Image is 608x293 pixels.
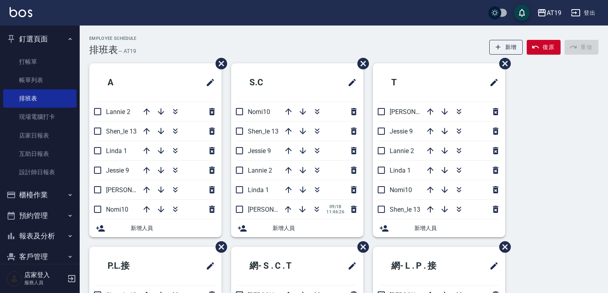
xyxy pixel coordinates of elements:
span: Nomi10 [390,186,412,194]
button: 登出 [568,6,598,20]
button: 復原 [527,40,561,55]
span: [PERSON_NAME] 6 [390,108,443,116]
span: Linda 1 [390,167,411,174]
a: 設計師日報表 [3,163,76,181]
button: 釘選頁面 [3,29,76,49]
span: Lannie 2 [248,167,272,174]
button: AT19 [534,5,565,21]
span: 修改班表的標題 [201,256,215,275]
button: 預約管理 [3,205,76,226]
span: Lannie 2 [390,147,414,155]
div: 新增人員 [373,219,505,237]
span: Jessie 9 [106,167,129,174]
span: 刪除班表 [493,52,512,75]
img: Logo [10,7,32,17]
span: 09/18 [326,204,344,209]
span: Linda 1 [106,147,127,155]
span: 新增人員 [131,224,215,232]
span: Linda 1 [248,186,269,194]
a: 現場電腦打卡 [3,108,76,126]
a: 帳單列表 [3,71,76,89]
span: 刪除班表 [210,52,228,75]
div: AT19 [547,8,561,18]
button: save [514,5,530,21]
button: 櫃檯作業 [3,185,76,205]
img: Person [6,271,22,287]
h2: T [379,68,447,97]
a: 排班表 [3,89,76,108]
span: 修改班表的標題 [484,256,499,275]
span: Nomi10 [248,108,270,116]
h2: Employee Schedule [89,36,137,41]
span: Shen_le 13 [248,128,279,135]
span: [PERSON_NAME] 6 [106,186,159,194]
span: 修改班表的標題 [484,73,499,92]
a: 打帳單 [3,53,76,71]
h6: — AT19 [118,47,136,55]
span: Lannie 2 [106,108,130,116]
span: 新增人員 [414,224,499,232]
div: 新增人員 [231,219,363,237]
h5: 店家登入 [24,271,65,279]
button: 新增 [489,40,523,55]
span: Shen_le 13 [106,128,137,135]
p: 服務人員 [24,279,65,286]
h2: P.L.接 [96,252,171,280]
span: 修改班表的標題 [343,256,357,275]
a: 店家日報表 [3,126,76,145]
span: Shen_le 13 [390,206,420,213]
button: 客戶管理 [3,246,76,267]
span: [PERSON_NAME] 6 [248,206,301,213]
span: Jessie 9 [390,128,413,135]
a: 互助日報表 [3,145,76,163]
span: 刪除班表 [351,52,370,75]
span: 刪除班表 [210,235,228,259]
h2: 網- L . P . 接 [379,252,467,280]
span: 修改班表的標題 [201,73,215,92]
span: 刪除班表 [493,235,512,259]
span: Nomi10 [106,206,128,213]
span: 修改班表的標題 [343,73,357,92]
button: 報表及分析 [3,226,76,246]
h2: 網- S . C . T [237,252,323,280]
h2: A [96,68,163,97]
span: Jessie 9 [248,147,271,155]
h2: S.C [237,68,309,97]
span: 刪除班表 [351,235,370,259]
h3: 排班表 [89,44,118,55]
div: 新增人員 [89,219,222,237]
span: 11:46:26 [326,209,344,214]
span: 新增人員 [273,224,357,232]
